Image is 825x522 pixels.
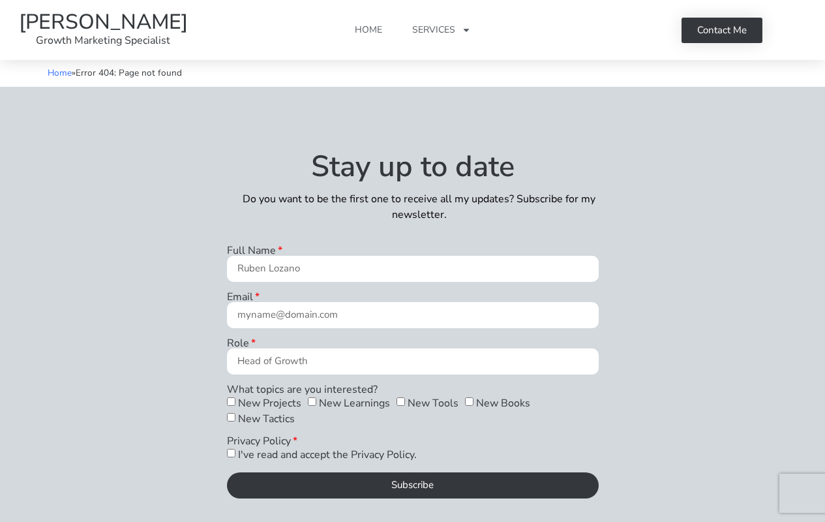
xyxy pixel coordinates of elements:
a: Contact Me [682,18,762,43]
label: New Tactics [238,412,295,426]
label: Full Name [227,245,282,256]
label: Email [227,292,260,302]
form: Newsletter Footer [227,245,599,508]
label: New Books [476,396,530,410]
input: Ruben Lozano [227,256,599,282]
h2: Stay up to date [227,152,599,181]
span: Contact Me [697,25,747,35]
label: Role [227,338,256,348]
span: » [48,67,182,79]
a: [PERSON_NAME] [19,8,188,36]
label: New Projects [238,396,301,410]
label: Privacy Policy [227,436,297,446]
button: Subscribe [227,472,599,499]
label: I've read and accept the Privacy Policy. [238,448,417,462]
span: Subscribe [391,480,434,490]
label: What topics are you interested? [227,384,378,395]
label: New Learnings [319,396,390,410]
p: Do you want to be the first one to receive all my updates? Subscribe for my newsletter. [240,191,599,223]
iframe: Chat Widget [760,459,825,522]
input: myname@domain.com [227,302,599,328]
span: Error 404: Page not found [76,67,182,79]
input: Head of Growth [227,348,599,375]
label: New Tools [408,396,458,410]
a: Home [48,67,72,79]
